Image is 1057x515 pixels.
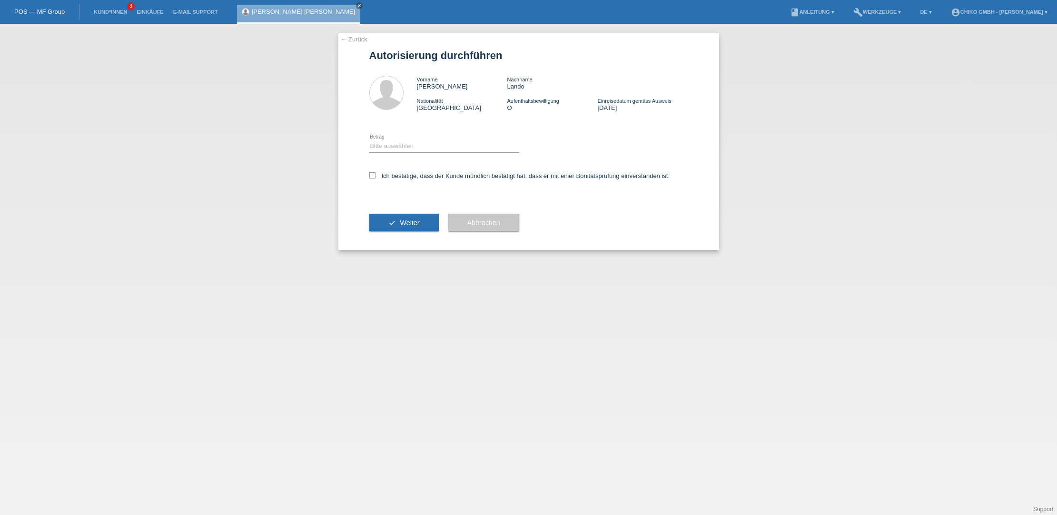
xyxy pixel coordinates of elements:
[417,76,507,90] div: [PERSON_NAME]
[467,219,500,227] span: Abbrechen
[849,9,906,15] a: buildWerkzeuge ▾
[597,97,688,111] div: [DATE]
[356,2,363,9] a: close
[369,172,670,179] label: Ich bestätige, dass der Kunde mündlich bestätigt hat, dass er mit einer Bonitätsprüfung einversta...
[132,9,168,15] a: Einkäufe
[597,98,671,104] span: Einreisedatum gemäss Ausweis
[853,8,863,17] i: build
[951,8,960,17] i: account_circle
[341,36,367,43] a: ← Zurück
[369,50,688,61] h1: Autorisierung durchführen
[168,9,223,15] a: E-Mail Support
[507,76,597,90] div: Lando
[507,98,559,104] span: Aufenthaltsbewilligung
[417,97,507,111] div: [GEOGRAPHIC_DATA]
[946,9,1052,15] a: account_circleChiko GmbH - [PERSON_NAME] ▾
[252,8,355,15] a: [PERSON_NAME] [PERSON_NAME]
[127,2,135,10] span: 3
[1033,506,1053,513] a: Support
[507,97,597,111] div: O
[357,3,362,8] i: close
[388,219,396,227] i: check
[448,214,519,232] button: Abbrechen
[417,98,443,104] span: Nationalität
[400,219,419,227] span: Weiter
[89,9,132,15] a: Kund*innen
[369,214,439,232] button: check Weiter
[785,9,839,15] a: bookAnleitung ▾
[417,77,438,82] span: Vorname
[507,77,532,82] span: Nachname
[14,8,65,15] a: POS — MF Group
[790,8,800,17] i: book
[915,9,936,15] a: DE ▾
